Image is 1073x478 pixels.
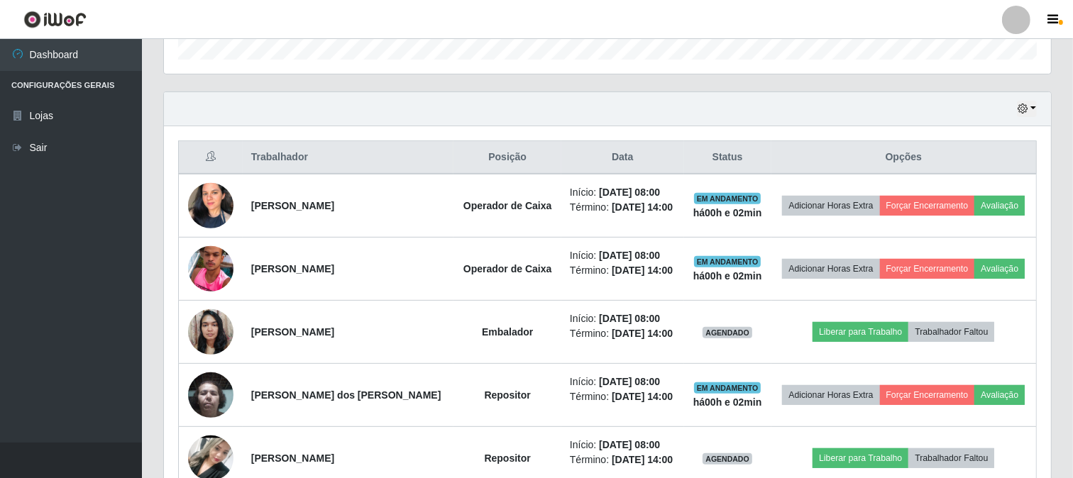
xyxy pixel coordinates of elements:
[612,391,673,402] time: [DATE] 14:00
[570,200,676,215] li: Término:
[251,389,441,401] strong: [PERSON_NAME] dos [PERSON_NAME]
[570,389,676,404] li: Término:
[484,389,530,401] strong: Repositor
[188,241,233,297] img: 1757987871797.jpeg
[880,196,975,216] button: Forçar Encerramento
[482,326,533,338] strong: Embalador
[570,452,676,467] li: Término:
[484,452,530,464] strong: Repositor
[570,374,676,389] li: Início:
[188,174,233,238] img: 1733585220712.jpeg
[974,385,1025,405] button: Avaliação
[453,141,561,174] th: Posição
[782,259,879,279] button: Adicionar Horas Extra
[908,322,994,342] button: Trabalhador Faltou
[813,448,908,468] button: Liberar para Trabalho
[570,263,676,278] li: Término:
[693,396,762,408] strong: há 00 h e 02 min
[251,263,334,274] strong: [PERSON_NAME]
[612,201,673,213] time: [DATE] 14:00
[880,259,975,279] button: Forçar Encerramento
[570,438,676,452] li: Início:
[599,313,660,324] time: [DATE] 08:00
[599,439,660,450] time: [DATE] 08:00
[599,376,660,387] time: [DATE] 08:00
[463,263,552,274] strong: Operador de Caixa
[908,448,994,468] button: Trabalhador Faltou
[251,326,334,338] strong: [PERSON_NAME]
[599,187,660,198] time: [DATE] 08:00
[880,385,975,405] button: Forçar Encerramento
[570,311,676,326] li: Início:
[251,200,334,211] strong: [PERSON_NAME]
[974,259,1025,279] button: Avaliação
[694,193,761,204] span: EM ANDAMENTO
[782,196,879,216] button: Adicionar Horas Extra
[23,11,87,28] img: CoreUI Logo
[974,196,1025,216] button: Avaliação
[612,454,673,465] time: [DATE] 14:00
[570,185,676,200] li: Início:
[693,270,762,282] strong: há 00 h e 02 min
[703,453,752,465] span: AGENDADO
[188,365,233,425] img: 1657575579568.jpeg
[570,326,676,341] li: Término:
[243,141,454,174] th: Trabalhador
[599,250,660,261] time: [DATE] 08:00
[561,141,684,174] th: Data
[782,385,879,405] button: Adicionar Horas Extra
[463,200,552,211] strong: Operador de Caixa
[570,248,676,263] li: Início:
[693,207,762,218] strong: há 00 h e 02 min
[251,452,334,464] strong: [PERSON_NAME]
[703,327,752,338] span: AGENDADO
[188,301,233,362] img: 1736008247371.jpeg
[694,382,761,394] span: EM ANDAMENTO
[771,141,1037,174] th: Opções
[694,256,761,267] span: EM ANDAMENTO
[813,322,908,342] button: Liberar para Trabalho
[612,328,673,339] time: [DATE] 14:00
[684,141,771,174] th: Status
[612,265,673,276] time: [DATE] 14:00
